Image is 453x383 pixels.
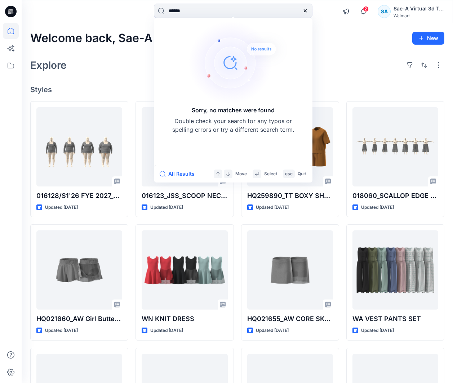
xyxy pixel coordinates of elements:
p: Double check your search for any typos or spelling errors or try a different search term. [172,117,294,134]
p: HQ021655_AW CORE SKORT [247,314,333,324]
a: WA VEST PANTS SET [352,230,438,310]
h2: Welcome back, Sae-A Virtual [30,32,192,45]
p: Move [235,170,247,178]
p: Updated [DATE] [256,327,289,334]
p: 016123_JSS_SCOOP NECK TEE [142,191,227,201]
div: Walmart [394,13,444,18]
p: Updated [DATE] [361,204,394,211]
a: 018060_SCALLOP EDGE EYELET MIDI SKIRT [352,107,438,186]
img: Sorry, no matches were found [188,19,289,106]
p: Updated [DATE] [150,327,183,334]
a: HQ021655_AW CORE SKORT [247,230,333,310]
p: 018060_SCALLOP EDGE EYELET MIDI SKIRT [352,191,438,201]
p: Quit [298,170,306,178]
a: 016128/S1'26 FYE 2027_SIZE-SET [36,107,122,186]
h5: Sorry, no matches were found [192,106,275,114]
p: Updated [DATE] [45,204,78,211]
a: 016123_JSS_SCOOP NECK TEE [142,107,227,186]
div: SA [378,5,391,18]
p: Updated [DATE] [256,204,289,211]
p: Select [264,170,277,178]
button: All Results [160,170,199,178]
h4: Styles [30,85,444,94]
a: WN KNIT DRESS [142,230,227,310]
p: WN KNIT DRESS [142,314,227,324]
p: WA VEST PANTS SET [352,314,438,324]
span: 2 [363,6,369,12]
p: HQ021660_AW Girl Butterfly Short [36,314,122,324]
h2: Explore [30,59,67,71]
p: esc [285,170,293,178]
div: Sae-A Virtual 3d Team [394,4,444,13]
a: HQ021660_AW Girl Butterfly Short [36,230,122,310]
p: Updated [DATE] [361,327,394,334]
p: HQ259890_TT BOXY SHORT SLEEVE SET [247,191,333,201]
p: Updated [DATE] [150,204,183,211]
p: Updated [DATE] [45,327,78,334]
button: New [412,32,444,45]
p: 016128/S1'26 FYE 2027_SIZE-SET [36,191,122,201]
